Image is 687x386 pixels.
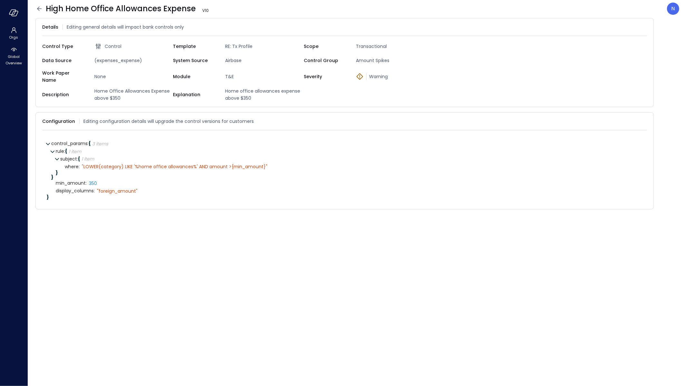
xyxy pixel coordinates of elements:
div: Orgs [1,26,26,41]
div: 3 items [92,142,108,146]
span: Data Source [42,57,84,64]
span: { [65,148,67,154]
div: 1 item [69,149,81,154]
span: Orgs [9,34,18,41]
span: Description [42,91,84,98]
span: Transactional [353,43,434,50]
span: : [88,140,89,147]
span: Explanation [173,91,215,98]
span: None [92,73,173,80]
span: display_columns [56,188,95,193]
span: Configuration [42,118,75,125]
span: { [78,156,80,162]
div: 1 item [81,157,94,161]
div: " LOWER(category) LIKE '%home office allowances%' AND amount >{min_amount}" [82,164,267,170]
span: control_params [51,140,89,147]
span: Severity [304,73,346,80]
span: Details [42,23,58,31]
span: 350 [89,180,97,187]
div: Global Overview [1,45,26,67]
span: Home Office Allowances Expense above $350 [92,87,173,102]
span: subject [60,156,78,162]
span: Work Paper Name [42,69,84,84]
div: } [47,195,643,199]
span: Control Group [304,57,346,64]
span: : [86,180,87,186]
span: Airbase [223,57,304,64]
span: High Home Office Allowances Expense [46,4,211,14]
div: } [56,170,643,175]
p: N [672,5,675,13]
span: Editing configuration details will upgrade the control versions for customers [83,118,254,125]
span: Control Type [42,43,84,50]
div: Warning [356,73,434,80]
span: min_amount [56,181,87,186]
span: Home office allowances expense above $350 [223,87,304,102]
span: Editing general details will impact bank controls only [67,23,184,31]
span: Global Overview [4,53,24,66]
span: rule [56,148,65,154]
span: : [94,188,95,194]
span: Scope [304,43,346,50]
div: Noy Vadai [667,3,679,15]
span: Amount Spikes [353,57,434,64]
span: V 10 [200,7,211,14]
span: RE: Tx Profile [223,43,304,50]
span: where [65,164,80,169]
span: (expenses_expense) [92,57,173,64]
span: : [64,148,65,154]
span: : [77,156,78,162]
div: } [51,175,643,179]
span: Module [173,73,215,80]
div: " foreign_amount" [97,188,138,194]
span: T&E [223,73,304,80]
span: Template [173,43,215,50]
span: { [89,140,91,147]
span: System Source [173,57,215,64]
span: : [79,163,80,170]
div: Control [94,42,173,50]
